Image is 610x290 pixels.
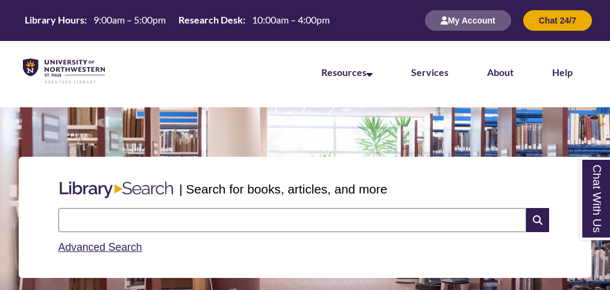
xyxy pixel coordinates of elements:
span: 9:00am – 5:00pm [93,14,166,25]
span: 10:00am – 4:00pm [252,14,330,25]
a: About [487,66,514,78]
img: Libary Search [54,177,180,203]
p: | Search for books, articles, and more [179,180,387,198]
a: Help [552,66,573,78]
button: My Account [425,10,511,31]
th: Library Hours: [20,13,89,27]
th: Research Desk: [174,13,247,27]
a: Advanced Search [58,241,142,253]
a: Resources [321,66,373,78]
a: Services [411,66,448,78]
img: UNWSP Library Logo [23,58,105,84]
i: Search [526,208,549,232]
a: Hours Today [20,13,335,28]
a: Chat 24/7 [523,15,592,25]
a: My Account [425,15,511,25]
table: Hours Today [20,13,335,27]
button: Chat 24/7 [523,10,592,31]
